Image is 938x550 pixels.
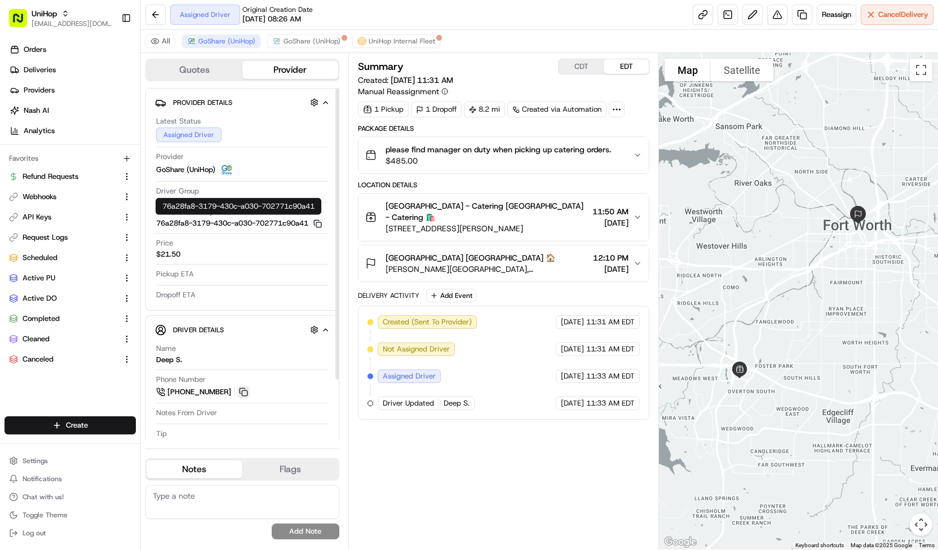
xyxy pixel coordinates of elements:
a: Active PU [9,273,118,283]
div: 1 Dropoff [411,102,462,117]
span: Price [156,238,173,248]
span: UniHop Internal Fleet [369,37,435,46]
span: Pickup ETA [156,269,194,279]
span: Completed [23,314,60,324]
button: Map camera controls [910,513,932,536]
span: [DATE] [561,344,584,354]
span: Toggle Theme [23,511,68,520]
div: Location Details [358,181,649,190]
span: 11:31 AM EDT [586,344,635,354]
img: goshare_logo.png [220,163,233,177]
span: [DATE] [592,217,629,228]
span: Provider [156,152,184,162]
span: Driver Group [156,186,199,196]
img: goshare_logo.png [187,37,196,46]
button: Notes [147,460,242,478]
span: $21.50 [156,249,180,259]
button: Settings [5,453,136,469]
a: Orders [5,41,140,59]
span: Create [66,420,88,430]
button: 76a28fa8-3179-430c-a030-702771c90a41 [156,218,322,228]
div: 1 Pickup [358,102,409,117]
button: Refund Requests [5,168,136,186]
a: Providers [5,81,140,99]
span: Notes From Driver [156,408,217,418]
span: Cleaned [23,334,50,344]
img: unihop_logo.png [357,37,366,46]
button: CancelDelivery [861,5,933,25]
img: Nash [11,11,34,33]
span: Created: [358,74,453,86]
div: 💻 [95,164,104,173]
span: [DATE] [593,263,629,275]
button: Scheduled [5,249,136,267]
span: GoShare (UniHop) [198,37,255,46]
span: Manual Reassignment [358,86,439,97]
a: Cleaned [9,334,118,344]
button: Show satellite imagery [711,59,773,81]
button: Reassign [817,5,856,25]
button: Provider [242,61,338,79]
button: Canceled [5,350,136,368]
span: [DATE] [561,398,584,408]
span: Map data ©2025 Google [851,542,912,548]
span: [DATE] [561,317,584,327]
img: Google [662,535,699,549]
button: EDT [604,59,649,74]
button: Active PU [5,269,136,287]
div: Package Details [358,124,649,133]
button: Request Logs [5,228,136,247]
button: Show street map [665,59,711,81]
a: Nash AI [5,102,140,120]
span: Notifications [23,474,62,483]
div: Favorites [5,149,136,168]
button: Active DO [5,289,136,307]
span: Deep S. [444,398,470,408]
button: Add Event [426,289,476,302]
span: API Keys [23,212,51,222]
div: 📗 [11,164,20,173]
span: [GEOGRAPHIC_DATA] - Catering [GEOGRAPHIC_DATA] - Catering 🛍️ [386,200,588,223]
span: API Documentation [107,163,181,174]
a: Webhooks [9,192,118,202]
button: GoShare (UniHop) [267,34,346,48]
button: [EMAIL_ADDRESS][DOMAIN_NAME] [32,19,112,28]
div: We're available if you need us! [38,118,143,127]
span: 11:33 AM EDT [586,371,635,381]
button: Notifications [5,471,136,487]
span: GoShare (UniHop) [284,37,340,46]
span: Not Assigned Driver [383,344,450,354]
button: Driver Details [155,320,330,339]
span: Analytics [24,126,55,136]
a: Canceled [9,354,118,364]
span: Settings [23,456,48,465]
span: [STREET_ADDRESS][PERSON_NAME] [386,223,588,234]
span: Log out [23,529,46,538]
button: Manual Reassignment [358,86,448,97]
a: Analytics [5,122,140,140]
span: Scheduled [23,253,57,263]
div: Deep S. [156,355,182,365]
button: UniHop [32,8,57,19]
span: Active PU [23,273,55,283]
span: Name [156,344,176,354]
a: Created via Automation [507,102,607,117]
span: Driver Details [173,325,224,335]
button: Completed [5,310,136,328]
button: API Keys [5,208,136,226]
input: Clear [29,72,186,84]
span: Refund Requests [23,171,78,182]
a: [PHONE_NUMBER] [156,386,250,398]
button: UniHop[EMAIL_ADDRESS][DOMAIN_NAME] [5,5,117,32]
button: Toggle Theme [5,507,136,523]
a: Deliveries [5,61,140,79]
img: goshare_logo.png [272,37,281,46]
span: Phone Number [156,375,206,385]
h3: Summary [358,61,404,72]
span: [PERSON_NAME][GEOGRAPHIC_DATA], [STREET_ADDRESS] [386,263,589,275]
a: Active DO [9,293,118,303]
img: 1736555255976-a54dd68f-1ca7-489b-9aae-adbdc363a1c4 [11,107,32,127]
